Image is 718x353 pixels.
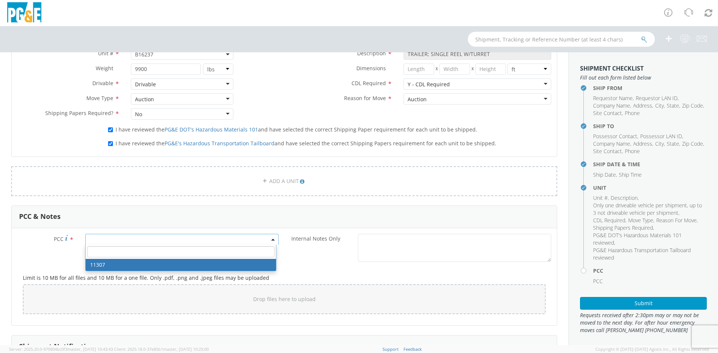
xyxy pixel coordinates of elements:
[580,64,644,72] strong: Shipment Checklist
[593,247,691,261] span: PG&E Hazardous Transportation Tailboard reviewed
[611,194,639,202] li: ,
[655,102,664,109] span: City
[593,202,702,216] span: Only one driveable vehicle per shipment, up to 3 not driveable vehicle per shipment
[611,194,638,201] span: Description
[667,102,680,109] li: ,
[667,140,680,148] li: ,
[655,102,665,109] li: ,
[468,32,655,47] input: Shipment, Tracking or Reference Number (at least 4 chars)
[404,64,434,75] input: Length
[640,133,682,140] span: Possessor LAN ID
[11,166,557,196] a: ADD A UNIT
[580,297,707,310] button: Submit
[593,140,631,148] li: ,
[682,140,704,148] li: ,
[92,80,113,87] span: Drivable
[593,148,623,155] li: ,
[86,95,113,102] span: Move Type
[116,140,496,147] span: I have reviewed the and have selected the correct Shipping Papers requirement for each unit to be...
[593,232,705,247] li: ,
[636,95,679,102] li: ,
[593,185,707,191] h4: Unit
[98,50,113,57] span: Unit #
[593,123,707,129] h4: Ship To
[593,95,633,102] span: Requestor Name
[439,64,470,75] input: Width
[356,65,386,72] span: Dimensions
[593,148,622,155] span: Site Contact
[593,202,705,217] li: ,
[593,133,638,140] li: ,
[633,140,653,148] li: ,
[108,127,113,132] input: I have reviewed thePG&E DOT's Hazardous Materials 101and have selected the correct Shipping Paper...
[682,140,703,147] span: Zip Code
[404,346,422,352] a: Feedback
[682,102,703,109] span: Zip Code
[352,80,386,87] span: CDL Required
[253,295,316,303] span: Drop files here to upload
[628,217,654,224] li: ,
[593,109,622,117] span: Site Contact
[291,235,340,242] span: Internal Notes Only
[475,64,506,75] input: Height
[593,109,623,117] li: ,
[114,346,209,352] span: Client: 2025.18.0-37e85b1
[628,217,653,224] span: Move Type
[470,64,475,75] span: X
[357,50,386,57] span: Description
[633,102,652,109] span: Address
[667,140,679,147] span: State
[408,96,427,103] div: Auction
[625,148,640,155] span: Phone
[19,343,95,350] h3: Shipment Notification
[593,140,630,147] span: Company Name
[86,259,276,271] li: 11307
[682,102,704,109] li: ,
[96,65,113,72] span: Weight
[593,95,634,102] li: ,
[135,111,142,118] div: No
[595,346,709,352] span: Copyright © [DATE]-[DATE] Agistix Inc., All Rights Reserved
[19,213,61,220] h3: PCC & Notes
[625,109,640,117] span: Phone
[593,268,707,273] h4: PCC
[45,109,113,117] span: Shipping Papers Required?
[6,2,43,24] img: pge-logo-06675f144f4cfa6a6814.png
[408,81,450,88] div: Y - CDL Required
[593,85,707,91] h4: Ship From
[163,346,209,352] span: master, [DATE] 10:25:00
[636,95,678,102] span: Requestor LAN ID
[108,141,113,146] input: I have reviewed thePG&E's Hazardous Transportation Tailboardand have selected the correct Shippin...
[23,275,546,281] h5: Limit is 10 MB for all files and 10 MB for a one file. Only .pdf, .png and .jpeg files may be upl...
[593,194,609,202] li: ,
[619,171,642,178] span: Ship Time
[655,140,665,148] li: ,
[131,49,233,60] span: B16237
[593,224,654,232] li: ,
[593,102,631,109] li: ,
[593,224,653,231] span: Shipping Papers Required
[165,126,258,133] a: PG&E DOT's Hazardous Materials 101
[593,217,625,224] span: CDL Required
[116,126,477,133] span: I have reviewed the and have selected the correct Shipping Paper requirement for each unit to be ...
[344,95,386,102] span: Reason for Move
[593,194,608,201] span: Unit #
[135,51,229,58] span: B16237
[434,64,439,75] span: X
[165,140,274,147] a: PG&E's Hazardous Transportation Tailboard
[593,171,616,178] span: Ship Date
[640,133,683,140] li: ,
[593,217,626,224] li: ,
[9,346,113,352] span: Server: 2025.20.0-970904bc0f3
[656,217,697,224] span: Reason For Move
[593,161,707,167] h4: Ship Date & Time
[135,96,154,103] div: Auction
[593,102,630,109] span: Company Name
[593,171,617,179] li: ,
[580,74,707,81] span: Fill out each form listed below
[667,102,679,109] span: State
[593,133,637,140] span: Possessor Contact
[580,312,707,334] span: Requests received after 2:30pm may or may not be moved to the next day. For after hour emergency ...
[135,81,156,88] div: Drivable
[655,140,664,147] span: City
